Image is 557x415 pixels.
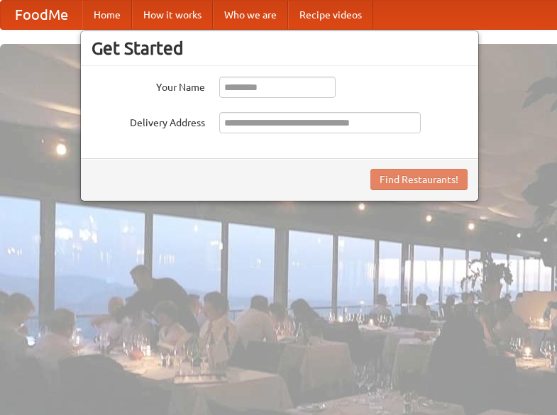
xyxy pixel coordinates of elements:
[1,1,82,29] a: FoodMe
[288,1,373,29] a: Recipe videos
[92,77,205,94] label: Your Name
[213,1,288,29] a: Who we are
[132,1,213,29] a: How it works
[92,38,468,59] h3: Get Started
[82,1,132,29] a: Home
[370,169,468,190] button: Find Restaurants!
[92,112,205,130] label: Delivery Address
